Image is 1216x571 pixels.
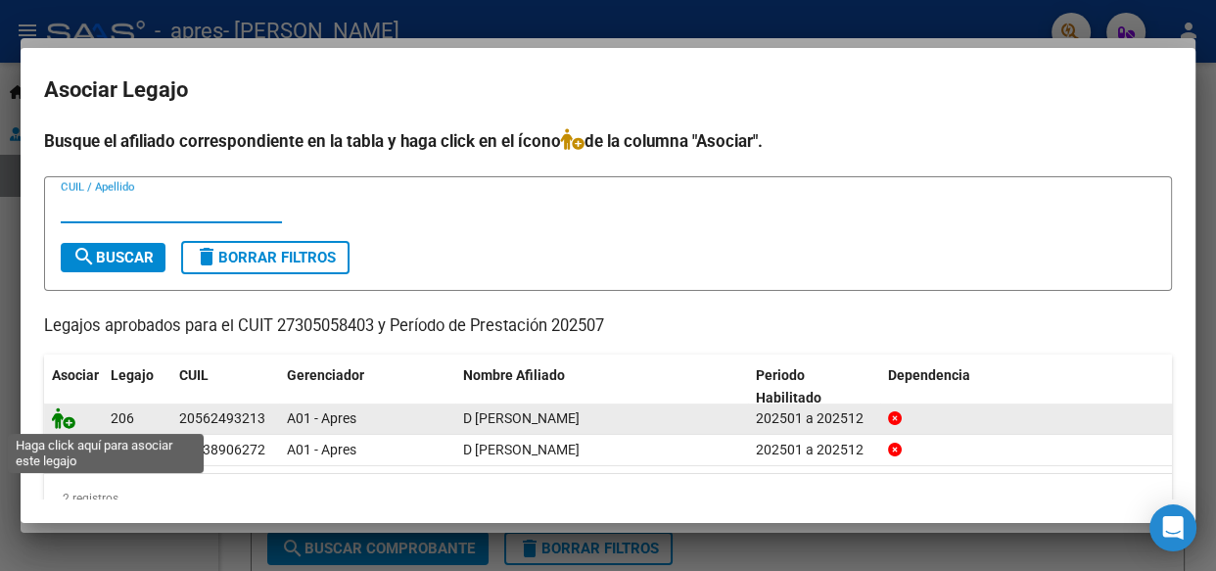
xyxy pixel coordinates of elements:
span: 177 [111,442,134,457]
mat-icon: delete [195,245,218,268]
button: Borrar Filtros [181,241,350,274]
p: Legajos aprobados para el CUIT 27305058403 y Período de Prestación 202507 [44,314,1172,339]
h4: Busque el afiliado correspondiente en la tabla y haga click en el ícono de la columna "Asociar". [44,128,1172,154]
h2: Asociar Legajo [44,71,1172,109]
div: 202501 a 202512 [756,439,872,461]
span: A01 - Apres [287,442,356,457]
span: Nombre Afiliado [463,367,565,383]
span: Periodo Habilitado [756,367,821,405]
datatable-header-cell: Gerenciador [279,355,455,419]
span: Borrar Filtros [195,249,336,266]
span: Asociar [52,367,99,383]
span: Buscar [72,249,154,266]
div: 2 registros [44,474,1172,523]
span: D AMBROSIO DANTE ROQUE [463,410,580,426]
datatable-header-cell: Dependencia [880,355,1173,419]
span: Dependencia [888,367,970,383]
span: 206 [111,410,134,426]
div: Open Intercom Messenger [1149,504,1196,551]
div: 20562493213 [179,407,265,430]
mat-icon: search [72,245,96,268]
button: Buscar [61,243,165,272]
div: 202501 a 202512 [756,407,872,430]
datatable-header-cell: Periodo Habilitado [748,355,880,419]
span: D AMBROSIO BRUNO JORGE [463,442,580,457]
span: Legajo [111,367,154,383]
datatable-header-cell: Legajo [103,355,171,419]
div: 20538906272 [179,439,265,461]
datatable-header-cell: Asociar [44,355,103,419]
span: A01 - Apres [287,410,356,426]
datatable-header-cell: CUIL [171,355,279,419]
span: Gerenciador [287,367,364,383]
span: CUIL [179,367,209,383]
datatable-header-cell: Nombre Afiliado [455,355,748,419]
